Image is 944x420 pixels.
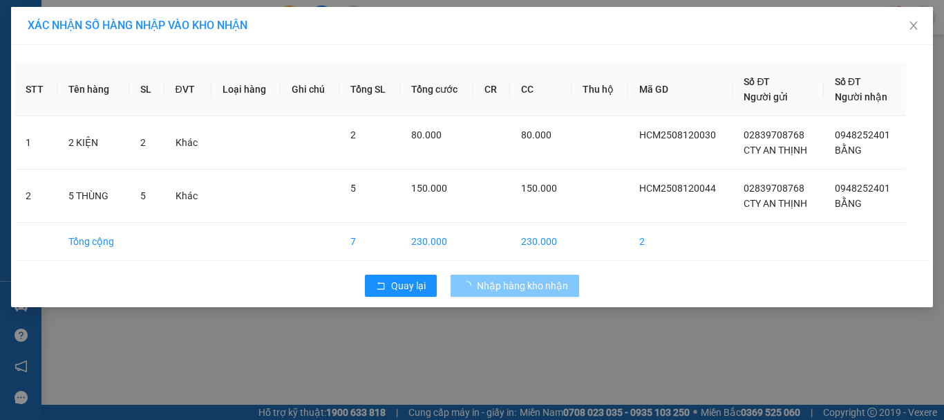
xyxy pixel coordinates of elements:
[744,198,807,209] span: CTY AN THỊNH
[628,223,733,261] td: 2
[164,116,211,170] td: Khác
[6,30,263,48] li: 85 [PERSON_NAME]
[744,145,807,156] span: CTY AN THỊNH
[835,129,890,140] span: 0948252401
[339,63,400,116] th: Tổng SL
[639,183,716,194] span: HCM2508120044
[628,63,733,116] th: Mã GD
[140,190,146,201] span: 5
[400,223,473,261] td: 230.000
[835,198,862,209] span: BẰNG
[894,7,933,46] button: Close
[339,223,400,261] td: 7
[57,63,129,116] th: Tên hàng
[28,19,247,32] span: XÁC NHẬN SỐ HÀNG NHẬP VÀO KHO NHẬN
[391,278,426,293] span: Quay lại
[744,129,804,140] span: 02839708768
[15,116,57,170] td: 1
[521,129,551,140] span: 80.000
[211,63,281,116] th: Loại hàng
[400,63,473,116] th: Tổng cước
[411,129,442,140] span: 80.000
[15,63,57,116] th: STT
[639,129,716,140] span: HCM2508120030
[365,275,437,297] button: rollbackQuay lại
[6,48,263,65] li: 02839.63.63.63
[350,129,356,140] span: 2
[129,63,164,116] th: SL
[281,63,339,116] th: Ghi chú
[835,76,861,87] span: Số ĐT
[510,63,572,116] th: CC
[164,170,211,223] td: Khác
[835,183,890,194] span: 0948252401
[835,91,887,102] span: Người nhận
[477,278,568,293] span: Nhập hàng kho nhận
[908,20,919,31] span: close
[376,281,386,292] span: rollback
[57,170,129,223] td: 5 THÙNG
[6,86,155,140] b: GỬI : Văn phòng [PERSON_NAME]
[521,183,557,194] span: 150.000
[744,76,770,87] span: Số ĐT
[835,145,862,156] span: BẰNG
[462,281,477,291] span: loading
[572,63,628,116] th: Thu hộ
[744,183,804,194] span: 02839708768
[79,9,196,26] b: [PERSON_NAME]
[79,33,91,44] span: environment
[79,51,91,62] span: phone
[510,223,572,261] td: 230.000
[57,116,129,170] td: 2 KIỆN
[350,183,356,194] span: 5
[473,63,510,116] th: CR
[451,275,579,297] button: Nhập hàng kho nhận
[411,183,447,194] span: 150.000
[57,223,129,261] td: Tổng cộng
[744,91,788,102] span: Người gửi
[15,170,57,223] td: 2
[164,63,211,116] th: ĐVT
[140,137,146,148] span: 2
